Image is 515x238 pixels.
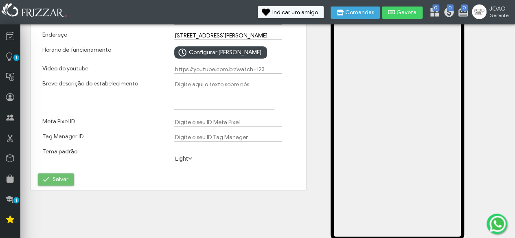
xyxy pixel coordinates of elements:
[443,7,451,20] a: 0
[42,118,75,125] label: Meta Pixel ID
[174,46,267,59] button: Configurar [PERSON_NAME]
[472,4,511,21] a: JOAO Gerente
[42,133,84,140] label: Tag Manager ID
[174,118,282,127] input: Digite o seu ID Meta Pixel
[42,80,138,87] label: Breve descrição do estabelecimento
[174,31,282,40] input: EX: Rua afonso pena, 119, curitiba, Paraná
[331,7,380,19] button: Comandas
[345,10,374,15] span: Comandas
[258,6,324,18] button: Indicar um amigo
[174,65,282,74] input: https://youtube.com.br/watch=123
[189,46,261,59] span: Configurar [PERSON_NAME]
[489,12,508,18] span: Gerente
[174,133,282,142] input: Digite o seu ID Tag Manager
[489,5,508,12] span: JOAO
[42,65,88,72] label: Video do youtube
[42,31,67,38] label: Endereço
[53,173,68,186] span: Salvar
[42,148,77,155] label: Tema padrão
[461,4,468,11] span: 0
[432,4,439,11] span: 0
[38,173,74,186] button: Salvar
[382,7,423,19] button: Gaveta
[174,155,196,162] label: Light
[488,214,507,234] img: whatsapp.png
[272,10,318,15] span: Indicar um amigo
[458,7,466,20] a: 0
[13,55,19,61] span: 1
[429,7,437,20] a: 0
[447,4,454,11] span: 0
[42,46,111,53] label: Horário de funcionamento
[397,10,417,15] span: Gaveta
[13,197,19,203] span: 1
